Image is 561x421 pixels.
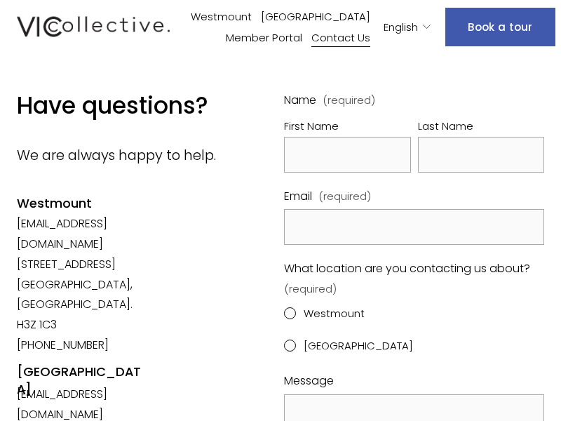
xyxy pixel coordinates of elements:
[17,143,232,168] p: We are always happy to help.
[17,91,232,121] h2: Have questions?
[284,279,337,298] span: (required)
[191,6,252,27] a: Westmount
[226,27,302,48] a: Member Portal
[418,116,544,137] div: Last Name
[284,91,316,111] span: Name
[445,8,555,46] a: Book a tour
[284,371,334,392] span: Message
[284,116,410,137] div: First Name
[323,95,375,105] span: (required)
[384,16,432,37] div: language picker
[311,27,370,48] a: Contact Us
[284,187,312,207] span: Email
[17,363,143,399] h4: [GEOGRAPHIC_DATA]
[384,18,418,36] span: English
[17,214,143,356] p: [EMAIL_ADDRESS][DOMAIN_NAME] [STREET_ADDRESS] [GEOGRAPHIC_DATA], [GEOGRAPHIC_DATA]. H3Z 1C3 [PHON...
[17,195,143,213] h4: Westmount
[17,13,170,40] img: Vic Collective
[284,259,530,279] span: What location are you contacting us about?
[318,187,371,206] span: (required)
[261,6,370,27] a: [GEOGRAPHIC_DATA]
